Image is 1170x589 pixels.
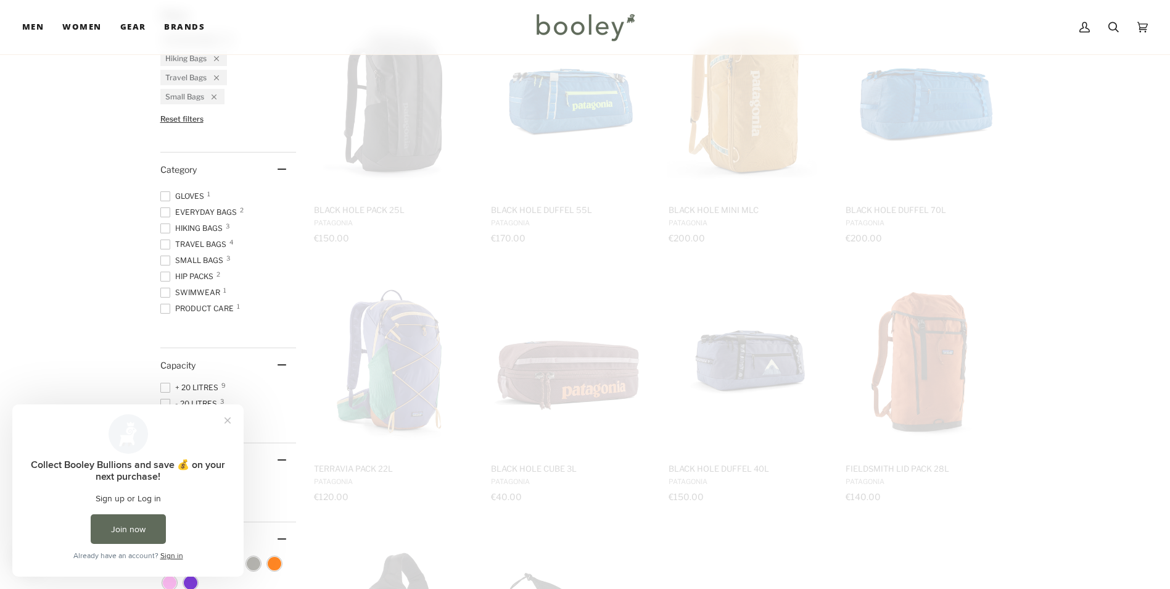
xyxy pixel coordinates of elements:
[220,398,224,404] span: 3
[160,303,237,314] span: Product Care
[160,207,241,218] span: Everyday Bags
[160,360,196,370] span: Capacity
[204,92,216,101] div: Remove filter: Small Bags
[531,9,639,45] img: Booley
[226,223,229,229] span: 3
[268,557,281,570] span: Colour: Orange
[207,54,219,63] div: Remove filter: Hiking Bags
[160,382,222,393] span: + 20 Litres
[207,191,210,197] span: 1
[226,255,230,261] span: 3
[240,207,244,213] span: 2
[160,164,197,175] span: Category
[22,21,44,33] span: Men
[229,239,233,245] span: 4
[120,21,146,33] span: Gear
[237,303,240,309] span: 1
[165,92,204,101] span: Small Bags
[160,271,217,282] span: Hip Packs
[160,114,204,123] span: Reset filters
[160,114,296,123] li: Reset filters
[160,287,224,298] span: Swimwear
[160,255,227,266] span: Small Bags
[216,271,220,277] span: 2
[160,191,208,202] span: Gloves
[223,287,226,293] span: 1
[160,223,226,234] span: Hiking Bags
[12,404,244,577] iframe: Loyalty program pop-up with offers and actions
[160,239,230,250] span: Travel Bags
[221,382,226,388] span: 9
[207,73,219,82] div: Remove filter: Travel Bags
[247,557,260,570] span: Colour: Grey
[160,398,221,409] span: - 20 Litres
[164,21,205,33] span: Brands
[165,54,207,63] span: Hiking Bags
[62,21,101,33] span: Women
[165,73,207,82] span: Travel Bags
